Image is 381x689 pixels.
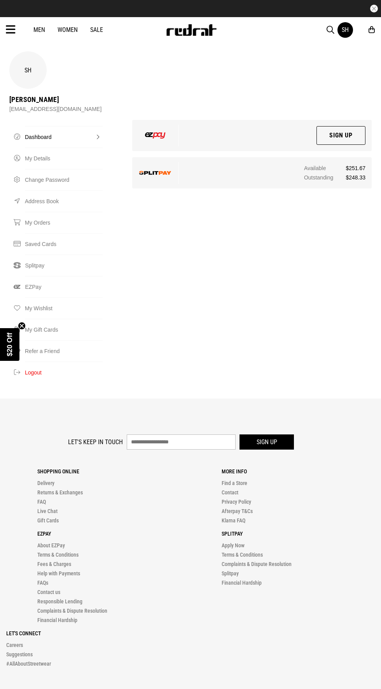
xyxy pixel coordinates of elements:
[68,438,123,446] label: Let's keep in touch
[37,480,54,486] a: Delivery
[25,340,103,362] a: Refer a Friend
[239,434,294,450] button: Sign up
[37,517,59,524] a: Gift Cards
[342,26,349,33] div: SH
[6,651,33,657] a: Suggestions
[346,173,365,182] span: $248.33
[37,598,82,605] a: Responsible Lending
[222,517,245,524] a: Klarna FAQ
[166,24,217,36] img: Redrat logo
[222,570,239,577] a: Splitpay
[6,332,14,356] span: $20 Off
[9,104,101,114] div: [EMAIL_ADDRESS][DOMAIN_NAME]
[222,508,253,514] a: Afterpay T&Cs
[25,276,103,297] a: EZPay
[25,362,103,383] button: Logout
[37,489,83,496] a: Returns & Exchanges
[25,233,103,255] a: Saved Cards
[37,617,77,623] a: Financial Hardship
[222,580,262,586] a: Financial Hardship
[346,163,365,173] span: $251.67
[18,322,26,330] button: Close teaser
[316,126,365,145] a: Sign Up
[25,212,103,233] a: My Orders
[222,480,247,486] a: Find a Store
[25,190,103,212] a: Address Book
[222,468,375,475] p: More Info
[304,163,365,173] div: Available
[37,468,190,475] p: Shopping Online
[90,26,103,33] a: Sale
[37,552,79,558] a: Terms & Conditions
[222,531,375,537] p: Splitpay
[25,297,103,319] a: My Wishlist
[25,255,103,276] a: Splitpay
[139,171,171,175] img: splitpay
[37,589,60,595] a: Contact us
[58,26,78,33] a: Women
[37,499,46,505] a: FAQ
[304,173,365,182] div: Outstanding
[25,319,103,340] a: My Gift Cards
[145,132,166,139] img: ezpay
[25,169,103,190] a: Change Password
[222,561,292,567] a: Complaints & Dispute Resolution
[37,542,65,548] a: About EZPay
[25,126,103,148] a: Dashboard
[9,51,47,89] div: SH
[222,489,238,496] a: Contact
[222,552,263,558] a: Terms & Conditions
[37,531,190,537] p: Ezpay
[37,561,71,567] a: Fees & Charges
[6,642,23,648] a: Careers
[6,630,375,636] p: Let's Connect
[25,148,103,169] a: My Details
[37,570,80,577] a: Help with Payments
[37,608,107,614] a: Complaints & Dispute Resolution
[222,499,251,505] a: Privacy Policy
[37,580,48,586] a: FAQs
[9,95,101,104] div: [PERSON_NAME]
[33,26,45,33] a: Men
[9,126,103,383] nav: Account
[222,542,245,548] a: Apply Now
[132,5,249,12] iframe: Customer reviews powered by Trustpilot
[37,508,58,514] a: Live Chat
[6,661,51,667] a: #AllAboutStreetwear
